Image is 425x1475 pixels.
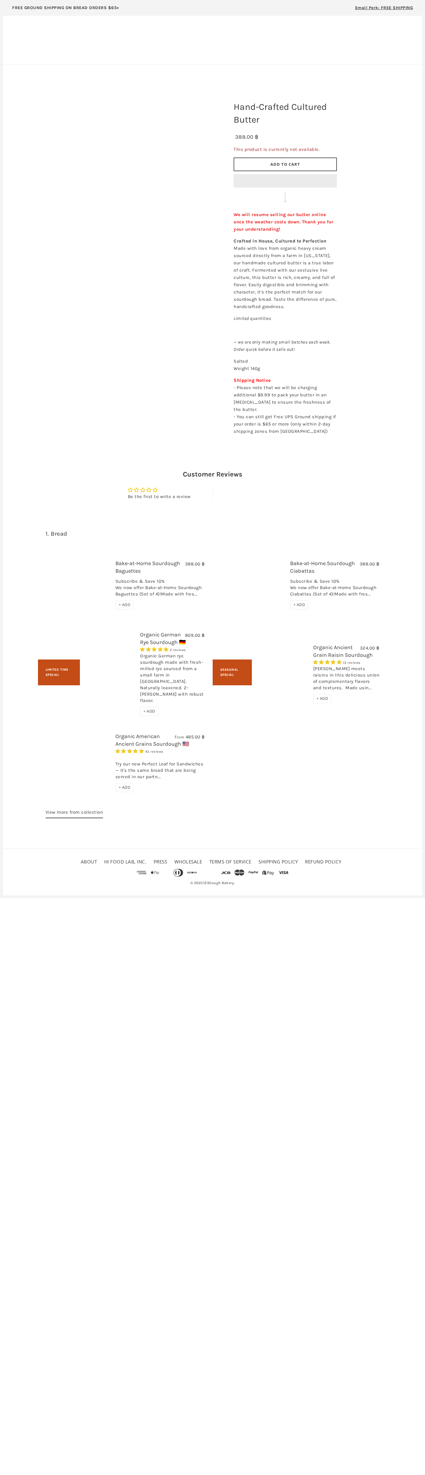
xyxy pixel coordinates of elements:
span: + ADD [119,602,131,607]
span: + ADD [119,785,131,790]
p: FREE GROUND SHIPPING ON BREAD ORDERS $65+ [12,5,119,11]
a: Shipping Policy [259,859,298,865]
div: Try our new Perfect Loaf for Sandwiches — it's the same bread that are being served in our partn... [115,754,205,783]
div: Seasonal Special [213,660,252,685]
span: 43 reviews [145,750,163,754]
a: Wholesale [174,859,202,865]
a: Organic Ancient Grain Raisin Sourdough [259,650,306,697]
a: Press [154,859,167,865]
span: Email Perk: FREE SHIPPING [355,5,413,10]
span: + ADD [293,602,305,607]
div: [PERSON_NAME] meets raisins in this delicious union of complementary flavors and textures. Made u... [313,666,380,694]
a: Bake-at-Home Sourdough Baguettes [115,560,180,574]
div: Subscribe & Save 10% We now offer Bake-at-Home Sourdough Ciabattas (Set of 4)!Made with fres... [290,578,380,600]
div: + ADD [115,783,134,792]
a: 1. Bread [46,530,67,537]
button: Add to Cart [234,158,337,171]
em: Limited quantities [234,316,271,321]
div: This product is currently not available. [234,144,337,155]
a: Email Perk: FREE SHIPPING [346,3,422,16]
div: Limited Time Special [38,660,80,685]
ul: Secondary [79,856,346,867]
strong: Shipping Notice [234,378,271,383]
div: + ADD [290,600,309,609]
a: Terms of service [209,859,252,865]
div: Organic German rye sourdough made with fresh-milled rye sourced from a small farm in [GEOGRAPHIC_... [140,653,205,707]
span: 2 reviews [170,648,186,652]
div: Average rating is 0.00 stars [128,487,191,493]
span: Made with love from organic heavy cream sourced directly from a farm in [US_STATE], our handmade ... [234,246,336,309]
a: HI FOOD LAB, INC. [104,859,147,865]
span: 4.92 stars [313,660,343,665]
a: Organic American Ancient Grains Sourdough 🇺🇸 [115,733,189,747]
span: 809.00 ฿ [185,632,205,638]
div: + ADD [313,694,332,703]
h1: Hand-Crafted Cultured Butter [229,97,341,129]
div: 388.00 ฿ [235,133,259,141]
a: Hand-Crafted Cultured Butter [70,95,209,277]
span: - Please note that we will be charging additional $9.99 to pack your butter in an [MEDICAL_DATA] ... [234,385,336,434]
span: + ADD [143,709,155,714]
span: From [175,734,184,740]
a: Bake-at-Home Sourdough Ciabattas [220,565,283,605]
a: Organic American Ancient Grains Sourdough 🇺🇸 [46,731,108,793]
div: + ADD [115,600,134,609]
div: + ADD [140,707,159,716]
a: 123Dough Bakery [203,881,234,885]
a: Refund policy [305,859,341,865]
span: Add to Cart [270,161,300,167]
a: FREE GROUND SHIPPING ON BREAD ORDERS $65+ [3,3,129,16]
span: Salted Weight 140g [234,358,260,371]
div: Be the first to write a review [128,493,191,500]
a: Bake-at-Home Sourdough Ciabattas [290,560,355,574]
span: 13 reviews [343,661,361,665]
strong: We will resume selling our butter online once the weather cools down. Thank you for your understa... [234,212,333,232]
a: Organic Ancient Grain Raisin Sourdough [313,644,373,658]
a: View more from collection [46,809,103,818]
strong: Crafted in House, Cultured to Perfection [234,238,326,244]
span: 485.00 ฿ [186,734,205,740]
a: Bake-at-Home Sourdough Baguettes [46,553,108,616]
span: 388.00 ฿ [185,561,205,567]
span: + ADD [317,696,328,701]
a: Organic German Rye Sourdough 🇩🇪 [140,631,186,646]
span: 388.00 ฿ [360,561,380,567]
a: Organic German Rye Sourdough 🇩🇪 [87,648,132,699]
div: Subscribe & Save 10% We now offer Bake-at-Home Sourdough Baguettes (Set of 4)!Made with fres... [115,578,205,600]
a: About [81,859,97,865]
span: 4.93 stars [115,748,145,754]
h2: Customer Reviews [35,470,390,479]
span: 5.00 stars [140,647,170,652]
em: — we are only making small batches each week. Order quick before it sells out! [234,339,331,352]
span: 324.00 ฿ [360,645,380,651]
span: © 2025 . [189,878,236,888]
